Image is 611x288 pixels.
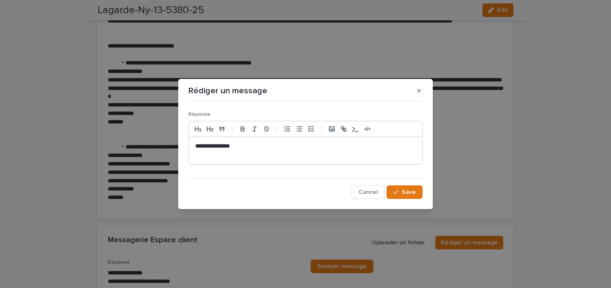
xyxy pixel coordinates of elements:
button: Cancel [351,185,385,199]
p: Rédiger un message [188,86,267,96]
span: Save [402,189,416,195]
button: Save [387,185,423,199]
span: Cancel [359,189,378,195]
span: Réponse [188,112,210,117]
